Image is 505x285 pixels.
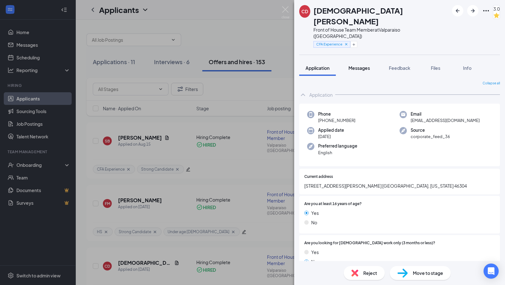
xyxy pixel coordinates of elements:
span: Files [431,65,440,71]
svg: ChevronUp [299,91,307,99]
span: Messages [348,65,370,71]
span: [DATE] [318,133,344,140]
span: No [311,258,317,265]
span: Reject [363,270,377,276]
div: CD [301,8,308,15]
button: ArrowRight [467,5,478,16]
span: 3.0 [493,5,500,12]
button: Plus [350,41,357,48]
span: Preferred language [318,143,357,149]
span: Move to stage [413,270,443,276]
div: Application [309,92,333,98]
span: Application [306,65,330,71]
span: Yes [311,209,319,216]
div: Front of House Team Member at Valparaiso ([GEOGRAPHIC_DATA]) [313,27,449,39]
svg: Plus [352,43,356,46]
svg: Cross [344,42,348,46]
span: [STREET_ADDRESS][PERSON_NAME] [GEOGRAPHIC_DATA], [US_STATE] 46304 [304,182,495,189]
span: [PHONE_NUMBER] [318,117,355,124]
span: Yes [311,249,319,256]
svg: ArrowLeftNew [454,7,461,15]
span: Current address [304,174,333,180]
span: Info [463,65,472,71]
span: Collapse all [483,81,500,86]
span: [EMAIL_ADDRESS][DOMAIN_NAME] [411,117,480,124]
svg: Ellipses [482,7,490,15]
span: Source [411,127,450,133]
svg: ArrowRight [469,7,477,15]
span: Feedback [389,65,410,71]
span: Are you at least 16 years of age? [304,201,362,207]
span: Phone [318,111,355,117]
span: No [311,219,317,226]
span: English [318,149,357,156]
h1: [DEMOGRAPHIC_DATA][PERSON_NAME] [313,5,449,27]
div: Open Intercom Messenger [484,264,499,279]
span: Email [411,111,480,117]
span: Are you looking for [DEMOGRAPHIC_DATA] work only (3 months or less)? [304,240,435,246]
button: ArrowLeftNew [452,5,463,16]
span: corporate_feed_36 [411,133,450,140]
span: CFA Experience [316,41,342,47]
span: Applied date [318,127,344,133]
